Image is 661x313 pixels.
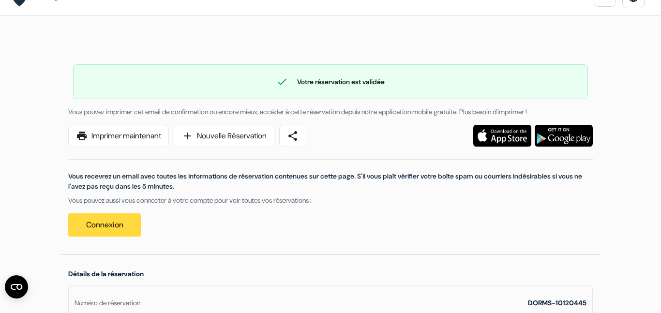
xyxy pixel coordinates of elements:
[75,298,140,308] div: Numéro de réservation
[287,130,299,142] span: share
[473,125,531,147] img: Téléchargez l'application gratuite
[181,130,193,142] span: add
[279,125,306,147] a: share
[68,171,593,192] p: Vous recevrez un email avec toutes les informations de réservation contenues sur cette page. S'il...
[535,125,593,147] img: Téléchargez l'application gratuite
[68,269,144,278] span: Détails de la réservation
[76,130,88,142] span: print
[68,195,593,206] p: Vous pouvez aussi vous connecter à votre compte pour voir toutes vos réservations :
[174,125,274,147] a: addNouvelle Réservation
[5,275,28,298] button: Ouvrir le widget CMP
[276,76,288,88] span: check
[68,125,169,147] a: printImprimer maintenant
[68,107,527,116] span: Vous pouvez imprimer cet email de confirmation ou encore mieux, accéder à cette réservation depui...
[74,76,587,88] div: Votre réservation est validée
[68,213,141,237] a: Connexion
[528,298,586,307] strong: DORMS-10120445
